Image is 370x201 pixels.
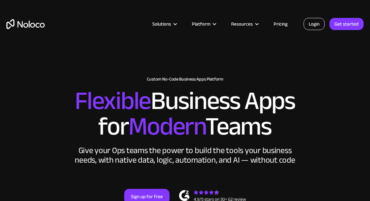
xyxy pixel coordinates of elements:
div: Resources [223,20,266,28]
div: Platform [192,20,210,28]
span: Modern [128,103,205,150]
a: Pricing [266,20,296,28]
div: Resources [231,20,253,28]
a: Login [304,18,325,30]
div: Solutions [144,20,184,28]
div: Platform [184,20,223,28]
h2: Business Apps for Teams [6,88,364,139]
h1: Custom No-Code Business Apps Platform [6,77,364,82]
a: Get started [329,18,364,30]
a: home [6,19,45,29]
div: Give your Ops teams the power to build the tools your business needs, with native data, logic, au... [73,146,297,165]
span: Flexible [75,77,151,125]
div: Solutions [152,20,171,28]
